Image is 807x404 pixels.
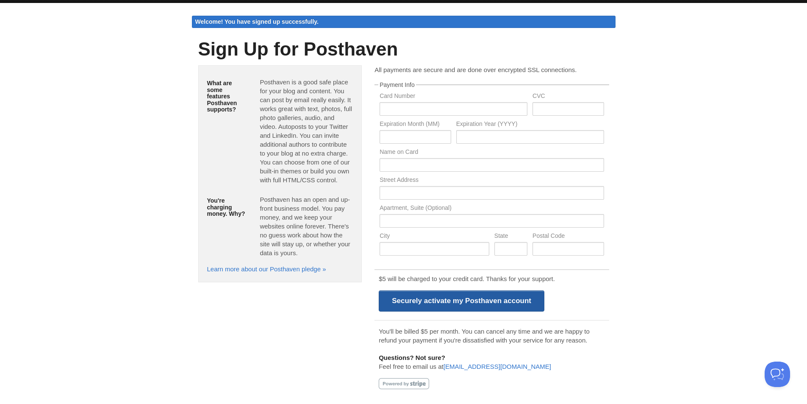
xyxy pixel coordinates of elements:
legend: Payment Info [378,82,416,88]
label: State [494,233,527,241]
label: Name on Card [380,149,604,157]
h1: Sign Up for Posthaven [198,39,609,59]
label: Postal Code [532,233,604,241]
p: You'll be billed $5 per month. You can cancel any time and we are happy to refund your payment if... [379,327,605,345]
div: Welcome! You have signed up successfully. [192,16,616,28]
p: Posthaven has an open and up-front business model. You pay money, and we keep your websites onlin... [260,195,353,257]
label: Expiration Year (YYYY) [456,121,604,129]
a: Learn more about our Posthaven pledge » [207,265,326,273]
label: Street Address [380,177,604,185]
p: Feel free to email us at [379,353,605,371]
b: Questions? Not sure? [379,354,445,361]
label: Card Number [380,93,527,101]
iframe: Help Scout Beacon - Open [765,362,790,387]
input: Securely activate my Posthaven account [379,290,544,312]
label: City [380,233,489,241]
p: Posthaven is a good safe place for your blog and content. You can post by email really easily. It... [260,78,353,184]
label: Expiration Month (MM) [380,121,451,129]
label: CVC [532,93,604,101]
h5: You're charging money. Why? [207,198,247,217]
p: $5 will be charged to your credit card. Thanks for your support. [379,274,605,283]
a: [EMAIL_ADDRESS][DOMAIN_NAME] [444,363,551,370]
p: All payments are secure and are done over encrypted SSL connections. [374,65,609,74]
label: Apartment, Suite (Optional) [380,205,604,213]
h5: What are some features Posthaven supports? [207,80,247,113]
